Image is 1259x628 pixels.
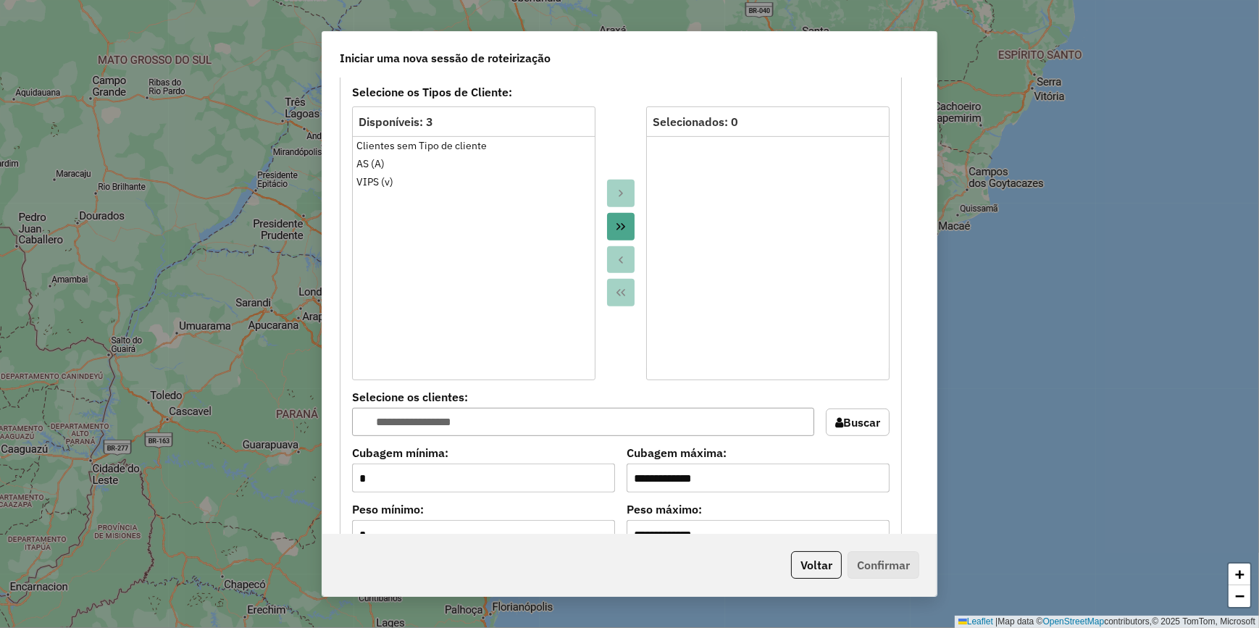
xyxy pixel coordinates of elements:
[826,409,890,436] button: Buscar
[1229,564,1250,585] a: Zoom in
[352,388,814,406] label: Selecione os clientes:
[1043,616,1105,627] a: OpenStreetMap
[653,113,883,130] div: Selecionados: 0
[791,551,842,579] button: Voltar
[995,616,997,627] span: |
[1229,585,1250,607] a: Zoom out
[356,175,591,190] div: VIPS (v)
[955,616,1259,628] div: Map data © contributors,© 2025 TomTom, Microsoft
[627,501,890,518] label: Peso máximo:
[607,213,635,240] button: Move All to Target
[352,444,615,461] label: Cubagem mínima:
[343,83,898,101] strong: Selecione os Tipos de Cliente:
[340,49,551,67] span: Iniciar uma nova sessão de roteirização
[356,138,591,154] div: Clientes sem Tipo de cliente
[352,501,615,518] label: Peso mínimo:
[356,156,591,172] div: AS (A)
[627,444,890,461] label: Cubagem máxima:
[1235,587,1245,605] span: −
[958,616,993,627] a: Leaflet
[1235,565,1245,583] span: +
[359,113,589,130] div: Disponíveis: 3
